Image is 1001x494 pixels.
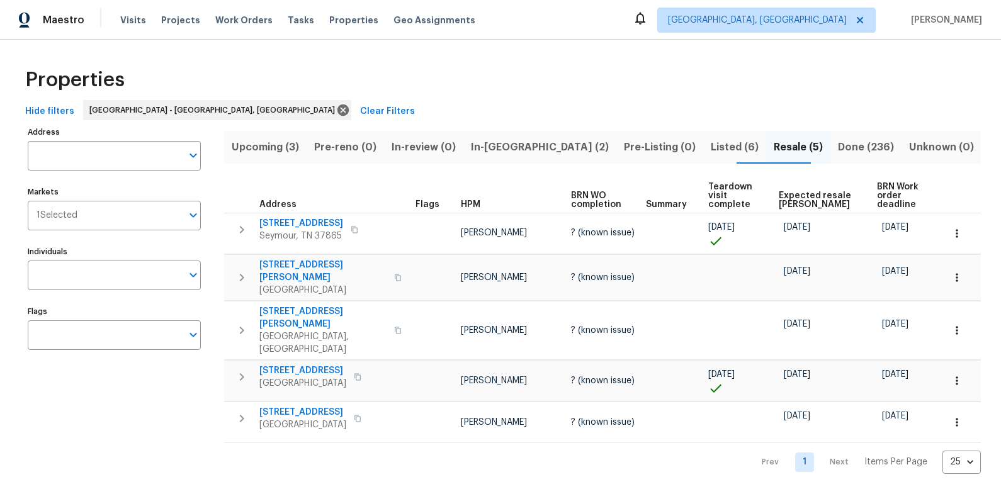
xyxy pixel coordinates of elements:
[942,446,981,478] div: 25
[314,138,376,156] span: Pre-reno (0)
[711,138,759,156] span: Listed (6)
[838,138,894,156] span: Done (236)
[184,147,202,164] button: Open
[392,138,456,156] span: In-review (0)
[864,456,927,468] p: Items Per Page
[784,267,810,276] span: [DATE]
[28,128,201,136] label: Address
[461,200,480,209] span: HPM
[882,370,908,379] span: [DATE]
[708,182,757,209] span: Teardown visit complete
[120,14,146,26] span: Visits
[259,230,343,242] span: Seymour, TN 37865
[28,248,201,255] label: Individuals
[795,452,814,472] a: Goto page 1
[784,223,810,232] span: [DATE]
[461,273,527,282] span: [PERSON_NAME]
[774,138,823,156] span: Resale (5)
[416,200,439,209] span: Flags
[25,104,74,120] span: Hide filters
[461,376,527,385] span: [PERSON_NAME]
[184,206,202,224] button: Open
[329,14,378,26] span: Properties
[28,188,201,196] label: Markets
[393,14,475,26] span: Geo Assignments
[471,138,609,156] span: In-[GEOGRAPHIC_DATA] (2)
[784,412,810,420] span: [DATE]
[259,418,346,431] span: [GEOGRAPHIC_DATA]
[906,14,982,26] span: [PERSON_NAME]
[259,406,346,418] span: [STREET_ADDRESS]
[909,138,974,156] span: Unknown (0)
[259,217,343,230] span: [STREET_ADDRESS]
[83,100,351,120] div: [GEOGRAPHIC_DATA] - [GEOGRAPHIC_DATA], [GEOGRAPHIC_DATA]
[259,259,387,284] span: [STREET_ADDRESS][PERSON_NAME]
[646,200,687,209] span: Summary
[25,74,125,86] span: Properties
[882,223,908,232] span: [DATE]
[184,326,202,344] button: Open
[784,370,810,379] span: [DATE]
[232,138,299,156] span: Upcoming (3)
[259,305,387,330] span: [STREET_ADDRESS][PERSON_NAME]
[184,266,202,284] button: Open
[571,273,635,282] span: ? (known issue)
[461,228,527,237] span: [PERSON_NAME]
[708,370,735,379] span: [DATE]
[461,326,527,335] span: [PERSON_NAME]
[360,104,415,120] span: Clear Filters
[288,16,314,25] span: Tasks
[259,284,387,296] span: [GEOGRAPHIC_DATA]
[882,320,908,328] span: [DATE]
[571,326,635,335] span: ? (known issue)
[161,14,200,26] span: Projects
[571,191,625,209] span: BRN WO completion
[624,138,696,156] span: Pre-Listing (0)
[708,223,735,232] span: [DATE]
[259,330,387,356] span: [GEOGRAPHIC_DATA], [GEOGRAPHIC_DATA]
[571,376,635,385] span: ? (known issue)
[877,182,922,209] span: BRN Work order deadline
[668,14,847,26] span: [GEOGRAPHIC_DATA], [GEOGRAPHIC_DATA]
[259,200,297,209] span: Address
[37,210,77,221] span: 1 Selected
[28,308,201,315] label: Flags
[259,377,346,390] span: [GEOGRAPHIC_DATA]
[571,418,635,427] span: ? (known issue)
[461,418,527,427] span: [PERSON_NAME]
[882,267,908,276] span: [DATE]
[20,100,79,123] button: Hide filters
[43,14,84,26] span: Maestro
[750,451,981,474] nav: Pagination Navigation
[355,100,420,123] button: Clear Filters
[784,320,810,328] span: [DATE]
[571,228,635,237] span: ? (known issue)
[89,104,340,116] span: [GEOGRAPHIC_DATA] - [GEOGRAPHIC_DATA], [GEOGRAPHIC_DATA]
[259,364,346,377] span: [STREET_ADDRESS]
[779,191,856,209] span: Expected resale [PERSON_NAME]
[882,412,908,420] span: [DATE]
[215,14,273,26] span: Work Orders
